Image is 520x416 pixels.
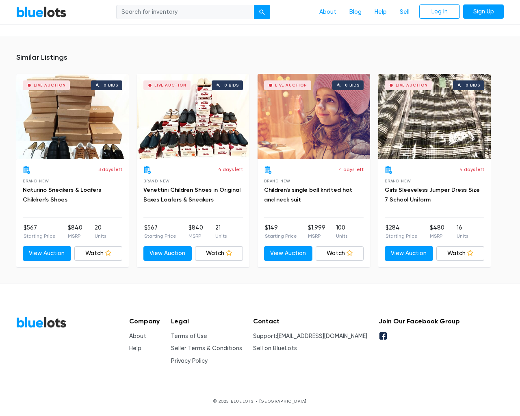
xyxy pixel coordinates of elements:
span: Brand New [264,179,290,183]
div: Live Auction [396,83,428,87]
li: $567 [24,223,56,240]
li: $284 [386,223,418,240]
a: View Auction [264,246,312,261]
span: Brand New [23,179,49,183]
a: Watch [74,246,123,261]
a: Live Auction 0 bids [137,74,249,159]
a: Sign Up [463,4,504,19]
a: BlueLots [16,316,67,328]
a: Help [368,4,393,20]
a: About [313,4,343,20]
a: Log In [419,4,460,19]
a: Live Auction 0 bids [16,74,129,159]
li: 20 [95,223,106,240]
p: Starting Price [386,232,418,240]
div: Live Auction [275,83,307,87]
a: Privacy Policy [171,357,208,364]
li: $480 [430,223,444,240]
p: 4 days left [218,166,243,173]
p: 3 days left [98,166,122,173]
a: Live Auction 0 bids [378,74,491,159]
a: Live Auction 0 bids [258,74,370,159]
h5: Contact [253,317,367,325]
p: Units [215,232,227,240]
div: 0 bids [104,83,118,87]
p: MSRP [68,232,82,240]
li: 16 [457,223,468,240]
a: Terms of Use [171,333,207,340]
p: © 2025 BLUELOTS • [GEOGRAPHIC_DATA] [16,398,504,404]
div: Live Auction [154,83,186,87]
p: 4 days left [339,166,364,173]
p: MSRP [188,232,203,240]
a: Children's single ball knitted hat and neck suit [264,186,352,203]
p: Units [95,232,106,240]
h5: Join Our Facebook Group [379,317,460,325]
li: $149 [265,223,297,240]
span: Brand New [143,179,170,183]
a: Girls Sleeveless Jumper Dress Size 7 School Uniform [385,186,480,203]
li: $567 [144,223,176,240]
a: Venettini Children Shoes in Original Boxes Loafers & Sneakers [143,186,240,203]
li: 21 [215,223,227,240]
h5: Company [129,317,160,325]
p: Starting Price [144,232,176,240]
li: $840 [68,223,82,240]
p: Starting Price [265,232,297,240]
p: Starting Price [24,232,56,240]
h5: Similar Listings [16,53,504,62]
p: MSRP [308,232,325,240]
a: Blog [343,4,368,20]
p: MSRP [430,232,444,240]
div: 0 bids [224,83,239,87]
a: Help [129,345,141,352]
a: [EMAIL_ADDRESS][DOMAIN_NAME] [277,333,367,340]
input: Search for inventory [116,5,254,19]
span: Brand New [385,179,411,183]
a: Seller Terms & Conditions [171,345,242,352]
a: View Auction [143,246,192,261]
a: Watch [436,246,485,261]
a: Sell [393,4,416,20]
li: $840 [188,223,203,240]
a: Sell on BlueLots [253,345,297,352]
li: Support: [253,332,367,341]
a: About [129,333,146,340]
p: Units [457,232,468,240]
a: View Auction [385,246,433,261]
h5: Legal [171,317,242,325]
a: Watch [195,246,243,261]
div: 0 bids [466,83,480,87]
a: Naturino Sneakers & Loafers Children's Shoes [23,186,101,203]
a: BlueLots [16,6,67,18]
li: 100 [336,223,347,240]
p: Units [336,232,347,240]
p: 4 days left [459,166,484,173]
li: $1,999 [308,223,325,240]
div: 0 bids [345,83,360,87]
a: View Auction [23,246,71,261]
a: Watch [316,246,364,261]
div: Live Auction [34,83,66,87]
